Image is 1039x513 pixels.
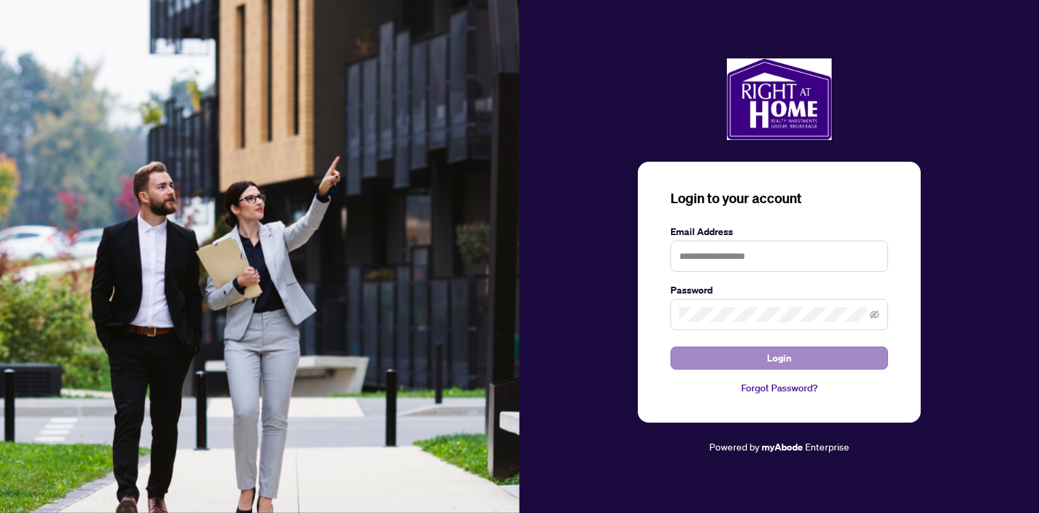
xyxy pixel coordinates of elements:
span: eye-invisible [870,310,879,319]
button: Login [670,347,888,370]
a: myAbode [762,440,803,455]
img: ma-logo [727,58,832,140]
span: Enterprise [805,440,849,453]
span: Powered by [709,440,760,453]
span: Login [767,347,791,369]
label: Email Address [670,224,888,239]
a: Forgot Password? [670,381,888,395]
label: Password [670,283,888,298]
h3: Login to your account [670,189,888,208]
